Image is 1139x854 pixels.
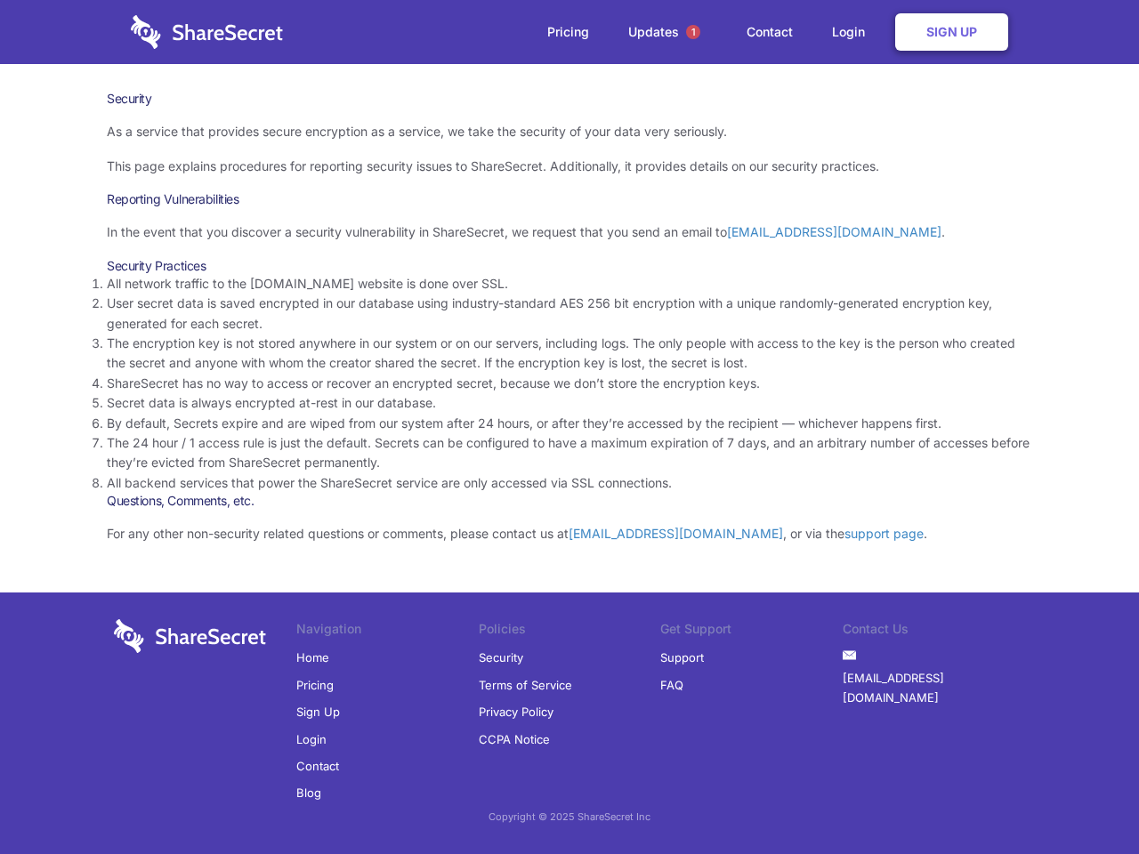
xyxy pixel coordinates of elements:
[296,698,340,725] a: Sign Up
[107,393,1032,413] li: Secret data is always encrypted at-rest in our database.
[107,294,1032,334] li: User secret data is saved encrypted in our database using industry-standard AES 256 bit encryptio...
[843,619,1025,644] li: Contact Us
[814,4,892,60] a: Login
[107,191,1032,207] h3: Reporting Vulnerabilities
[843,665,1025,712] a: [EMAIL_ADDRESS][DOMAIN_NAME]
[479,619,661,644] li: Policies
[479,698,553,725] a: Privacy Policy
[107,274,1032,294] li: All network traffic to the [DOMAIN_NAME] website is done over SSL.
[296,644,329,671] a: Home
[107,524,1032,544] p: For any other non-security related questions or comments, please contact us at , or via the .
[296,753,339,779] a: Contact
[895,13,1008,51] a: Sign Up
[296,672,334,698] a: Pricing
[479,672,572,698] a: Terms of Service
[729,4,811,60] a: Contact
[107,222,1032,242] p: In the event that you discover a security vulnerability in ShareSecret, we request that you send ...
[114,619,266,653] img: logo-wordmark-white-trans-d4663122ce5f474addd5e946df7df03e33cb6a1c49d2221995e7729f52c070b2.svg
[660,619,843,644] li: Get Support
[479,644,523,671] a: Security
[107,374,1032,393] li: ShareSecret has no way to access or recover an encrypted secret, because we don’t store the encry...
[296,726,327,753] a: Login
[844,526,924,541] a: support page
[569,526,783,541] a: [EMAIL_ADDRESS][DOMAIN_NAME]
[107,433,1032,473] li: The 24 hour / 1 access rule is just the default. Secrets can be configured to have a maximum expi...
[479,726,550,753] a: CCPA Notice
[107,334,1032,374] li: The encryption key is not stored anywhere in our system or on our servers, including logs. The on...
[107,157,1032,176] p: This page explains procedures for reporting security issues to ShareSecret. Additionally, it prov...
[296,779,321,806] a: Blog
[660,672,683,698] a: FAQ
[660,644,704,671] a: Support
[131,15,283,49] img: logo-wordmark-white-trans-d4663122ce5f474addd5e946df7df03e33cb6a1c49d2221995e7729f52c070b2.svg
[107,122,1032,141] p: As a service that provides secure encryption as a service, we take the security of your data very...
[107,493,1032,509] h3: Questions, Comments, etc.
[727,224,941,239] a: [EMAIL_ADDRESS][DOMAIN_NAME]
[107,91,1032,107] h1: Security
[529,4,607,60] a: Pricing
[107,414,1032,433] li: By default, Secrets expire and are wiped from our system after 24 hours, or after they’re accesse...
[686,25,700,39] span: 1
[107,473,1032,493] li: All backend services that power the ShareSecret service are only accessed via SSL connections.
[107,258,1032,274] h3: Security Practices
[296,619,479,644] li: Navigation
